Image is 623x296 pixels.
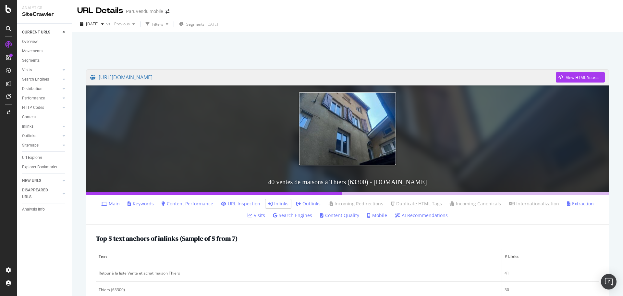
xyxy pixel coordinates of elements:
a: Content Performance [162,200,213,207]
div: 30 [505,287,596,293]
a: Inlinks [268,200,288,207]
div: CURRENT URLS [22,29,50,36]
div: [DATE] [206,21,218,27]
div: SiteCrawler [22,11,67,18]
a: Internationalization [509,200,559,207]
a: Search Engines [273,212,312,219]
div: DISAPPEARED URLS [22,187,55,200]
div: Explorer Bookmarks [22,164,57,171]
span: Segments [186,21,204,27]
span: Previous [112,21,130,27]
div: Performance [22,95,45,102]
div: Search Engines [22,76,49,83]
a: Analysis Info [22,206,67,213]
a: Distribution [22,85,61,92]
a: Content [22,114,67,121]
a: Duplicate HTML Tags [391,200,442,207]
a: [URL][DOMAIN_NAME] [90,69,556,85]
div: Inlinks [22,123,33,130]
a: Incoming Canonicals [450,200,501,207]
a: Segments [22,57,67,64]
div: Open Intercom Messenger [601,274,617,290]
div: NEW URLS [22,177,41,184]
div: Thiers (63300) [99,287,499,293]
div: 41 [505,270,596,276]
button: Filters [143,19,171,29]
a: Explorer Bookmarks [22,164,67,171]
a: Visits [248,212,265,219]
div: Retour à la liste Vente et achat maison Thiers [99,270,499,276]
a: Movements [22,48,67,55]
div: Distribution [22,85,43,92]
div: ParuVendu mobile [126,8,163,15]
a: AI Recommendations [395,212,448,219]
div: HTTP Codes [22,104,44,111]
a: Url Explorer [22,154,67,161]
div: Analysis Info [22,206,45,213]
a: Incoming Redirections [328,200,383,207]
a: CURRENT URLS [22,29,61,36]
h3: 40 ventes de maisons à Thiers (63300) - [DOMAIN_NAME] [86,172,609,192]
div: Overview [22,38,38,45]
div: Analytics [22,5,67,11]
div: Content [22,114,36,121]
button: [DATE] [77,19,106,29]
a: Content Quality [320,212,359,219]
div: URL Details [77,5,123,16]
button: View HTML Source [556,72,605,83]
a: DISAPPEARED URLS [22,187,61,200]
div: Movements [22,48,43,55]
span: Text [99,254,497,260]
h2: Top 5 text anchors of inlinks ( Sample of 5 from 7 ) [96,235,238,242]
a: Sitemaps [22,142,61,149]
div: arrow-right-arrow-left [165,9,169,14]
a: Performance [22,95,61,102]
div: Url Explorer [22,154,42,161]
div: Visits [22,67,32,73]
a: Mobile [367,212,387,219]
div: Outlinks [22,133,36,139]
a: Outlinks [296,200,321,207]
span: 2025 Aug. 25th [86,21,99,27]
a: Inlinks [22,123,61,130]
a: Overview [22,38,67,45]
button: Previous [112,19,138,29]
button: Segments[DATE] [177,19,221,29]
a: Extraction [567,200,594,207]
span: vs [106,21,112,27]
div: Filters [152,21,163,27]
a: URL Inspection [221,200,260,207]
a: Search Engines [22,76,61,83]
a: Main [101,200,120,207]
a: Visits [22,67,61,73]
a: Keywords [128,200,154,207]
span: # Links [505,254,595,260]
a: NEW URLS [22,177,61,184]
a: Outlinks [22,133,61,139]
a: HTTP Codes [22,104,61,111]
div: Sitemaps [22,142,39,149]
div: View HTML Source [566,75,600,80]
div: Segments [22,57,40,64]
img: 40 ventes de maisons à Thiers (63300) - ParuVendu.fr [299,92,396,165]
